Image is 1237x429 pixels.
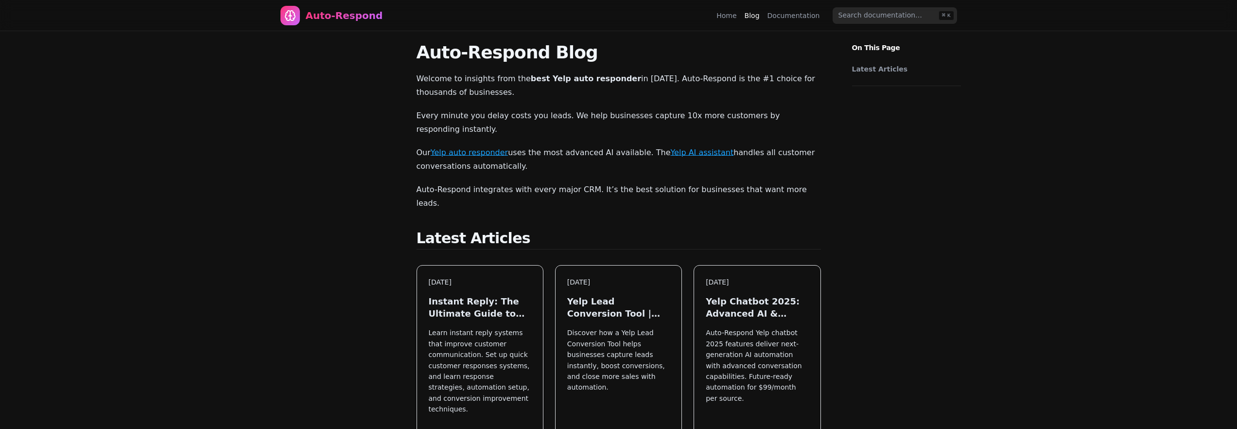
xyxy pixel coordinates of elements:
[417,183,821,210] p: Auto-Respond integrates with every major CRM. It’s the best solution for businesses that want mor...
[833,7,957,24] input: Search documentation…
[429,295,531,320] h3: Instant Reply: The Ultimate Guide to Faster Customer Response
[306,9,383,22] div: Auto-Respond
[417,43,821,62] h1: Auto-Respond Blog
[716,11,736,20] a: Home
[567,277,670,287] div: [DATE]
[417,109,821,136] p: Every minute you delay costs you leads. We help businesses capture 10x more customers by respondi...
[417,230,821,250] h2: Latest Articles
[706,295,808,320] h3: Yelp Chatbot 2025: Advanced AI & Future Automation
[745,11,760,20] a: Blog
[767,11,820,20] a: Documentation
[429,277,531,287] div: [DATE]
[706,327,808,414] p: Auto-Respond Yelp chatbot 2025 features deliver next-generation AI automation with advanced conve...
[844,31,969,53] p: On This Page
[706,277,808,287] div: [DATE]
[417,146,821,173] p: Our uses the most advanced AI available. The handles all customer conversations automatically.
[567,295,670,320] h3: Yelp Lead Conversion Tool | Auto Respond
[429,327,531,414] p: Learn instant reply systems that improve customer communication. Set up quick customer responses ...
[417,72,821,99] p: Welcome to insights from the in [DATE]. Auto-Respond is the #1 choice for thousands of businesses.
[280,6,383,25] a: Home page
[431,148,508,157] a: Yelp auto responder
[531,74,641,83] strong: best Yelp auto responder
[852,64,956,74] a: Latest Articles
[567,327,670,414] p: Discover how a Yelp Lead Conversion Tool helps businesses capture leads instantly, boost conversi...
[670,148,733,157] a: Yelp AI assistant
